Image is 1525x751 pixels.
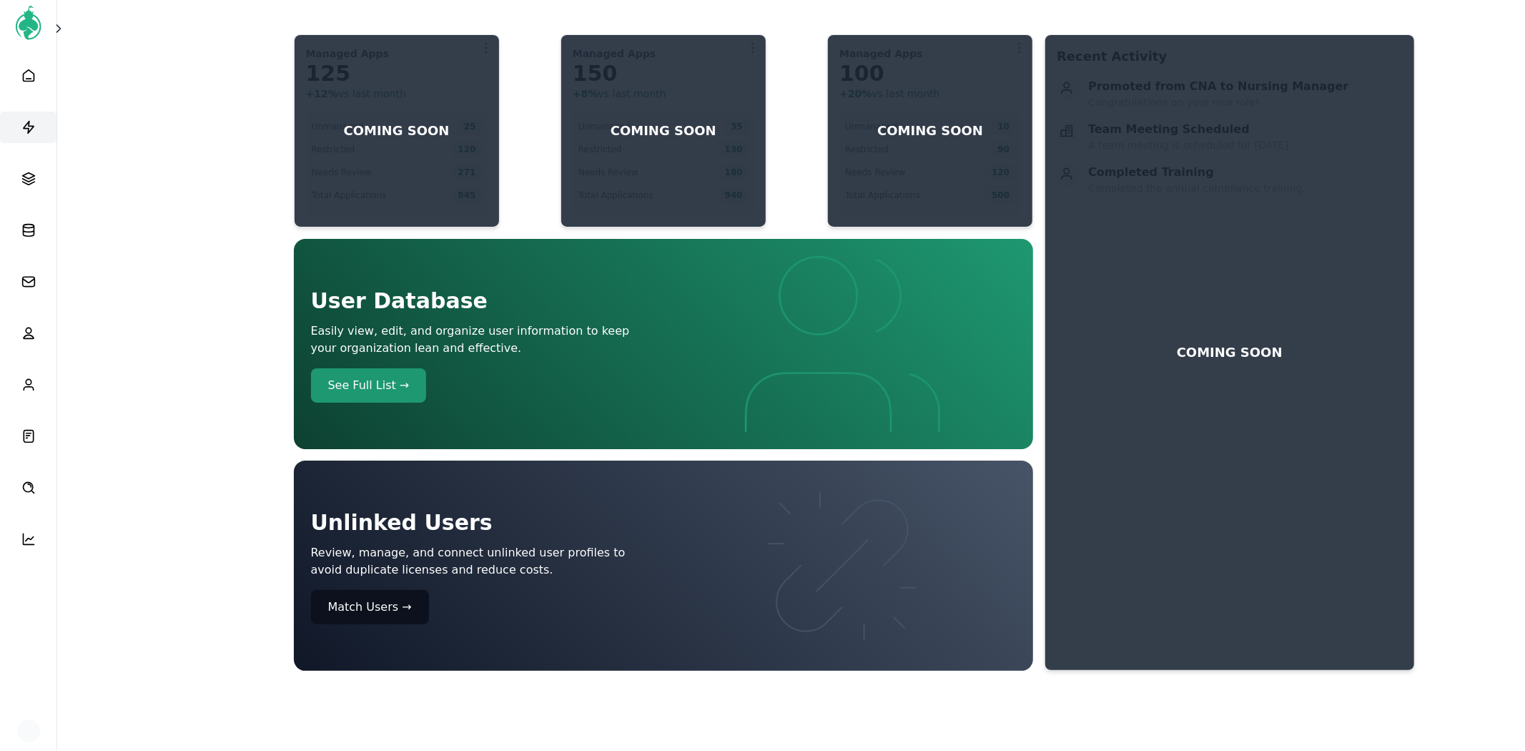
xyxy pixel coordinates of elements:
a: Match Users → [311,590,658,624]
p: Easily view, edit, and organize user information to keep your organization lean and effective. [311,323,658,357]
img: AccessGenie Logo [11,6,46,40]
img: Dashboard Users [669,478,1016,654]
a: See Full List → [311,368,658,403]
p: Review, manage, and connect unlinked user profiles to avoid duplicate licenses and reduce costs. [311,544,658,579]
h1: Unlinked Users [311,507,658,539]
img: Dashboard Users [669,256,1016,432]
p: COMING SOON [1177,343,1283,363]
button: Match Users → [311,590,429,624]
h1: User Database [311,285,658,317]
p: COMING SOON [344,121,450,141]
p: COMING SOON [877,121,983,141]
button: See Full List → [311,368,427,403]
p: COMING SOON [611,121,716,141]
